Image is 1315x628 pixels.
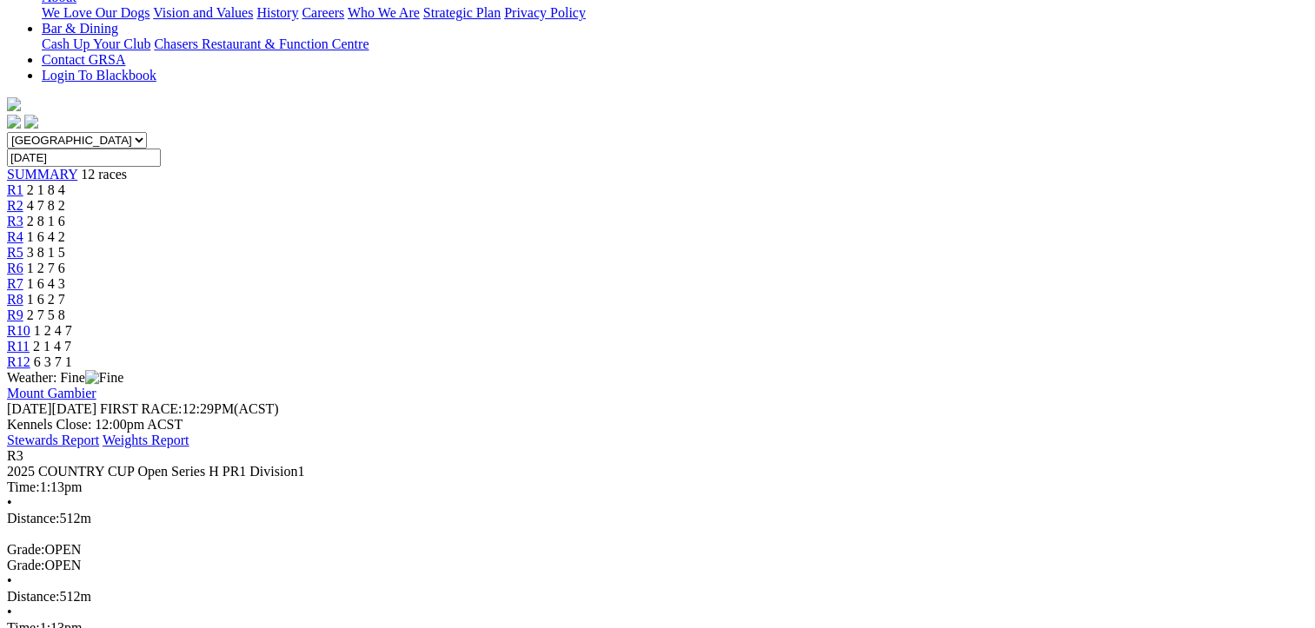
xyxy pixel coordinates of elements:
[7,511,59,526] span: Distance:
[27,198,65,213] span: 4 7 8 2
[7,573,12,588] span: •
[42,5,149,20] a: We Love Our Dogs
[7,115,21,129] img: facebook.svg
[7,417,1308,433] div: Kennels Close: 12:00pm ACST
[7,589,1308,605] div: 512m
[27,261,65,275] span: 1 2 7 6
[7,542,45,557] span: Grade:
[27,292,65,307] span: 1 6 2 7
[7,292,23,307] a: R8
[7,198,23,213] a: R2
[24,115,38,129] img: twitter.svg
[103,433,189,447] a: Weights Report
[7,558,1308,573] div: OPEN
[7,495,12,510] span: •
[153,5,253,20] a: Vision and Values
[7,370,123,385] span: Weather: Fine
[85,370,123,386] img: Fine
[7,182,23,197] a: R1
[27,245,65,260] span: 3 8 1 5
[348,5,420,20] a: Who We Are
[42,52,125,67] a: Contact GRSA
[7,558,45,572] span: Grade:
[7,354,30,369] a: R12
[7,401,52,416] span: [DATE]
[33,339,71,354] span: 2 1 4 7
[7,542,1308,558] div: OPEN
[7,323,30,338] a: R10
[7,167,77,182] a: SUMMARY
[27,229,65,244] span: 1 6 4 2
[42,21,118,36] a: Bar & Dining
[7,229,23,244] a: R4
[7,464,1308,479] div: 2025 COUNTRY CUP Open Series H PR1 Division1
[100,401,182,416] span: FIRST RACE:
[27,182,65,197] span: 2 1 8 4
[7,589,59,604] span: Distance:
[7,339,30,354] a: R11
[7,261,23,275] a: R6
[7,97,21,111] img: logo-grsa-white.png
[34,354,72,369] span: 6 3 7 1
[27,214,65,228] span: 2 8 1 6
[7,511,1308,526] div: 512m
[42,36,1308,52] div: Bar & Dining
[7,386,96,400] a: Mount Gambier
[27,307,65,322] span: 2 7 5 8
[34,323,72,338] span: 1 2 4 7
[7,479,40,494] span: Time:
[7,433,99,447] a: Stewards Report
[7,605,12,619] span: •
[7,149,161,167] input: Select date
[7,401,96,416] span: [DATE]
[7,448,23,463] span: R3
[42,36,150,51] a: Cash Up Your Club
[81,167,127,182] span: 12 races
[256,5,298,20] a: History
[42,68,156,83] a: Login To Blackbook
[504,5,586,20] a: Privacy Policy
[7,276,23,291] a: R7
[27,276,65,291] span: 1 6 4 3
[302,5,344,20] a: Careers
[7,307,23,322] a: R9
[42,5,1308,21] div: About
[7,214,23,228] a: R3
[154,36,369,51] a: Chasers Restaurant & Function Centre
[7,245,23,260] a: R5
[100,401,279,416] span: 12:29PM(ACST)
[423,5,501,20] a: Strategic Plan
[7,479,1308,495] div: 1:13pm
